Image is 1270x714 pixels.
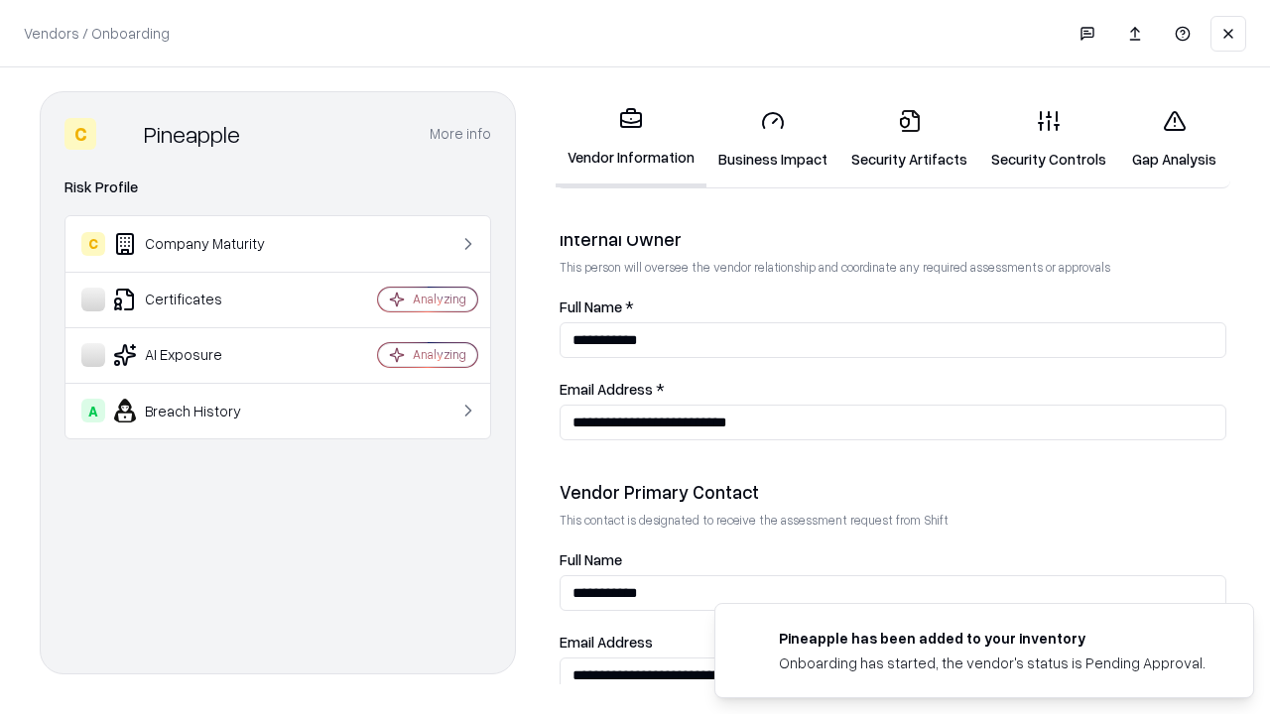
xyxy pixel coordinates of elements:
button: More info [430,116,491,152]
p: Vendors / Onboarding [24,23,170,44]
div: Analyzing [413,346,466,363]
a: Security Controls [979,93,1118,185]
a: Business Impact [706,93,839,185]
a: Vendor Information [556,91,706,187]
p: This person will oversee the vendor relationship and coordinate any required assessments or appro... [560,259,1226,276]
div: Certificates [81,288,318,311]
a: Security Artifacts [839,93,979,185]
div: Pineapple has been added to your inventory [779,628,1206,649]
div: C [64,118,96,150]
div: Company Maturity [81,232,318,256]
label: Full Name * [560,299,1226,314]
div: C [81,232,105,256]
label: Full Name [560,552,1226,567]
div: Vendor Primary Contact [560,480,1226,504]
div: Onboarding has started, the vendor's status is Pending Approval. [779,653,1206,673]
a: Gap Analysis [1118,93,1230,185]
img: pineappleenergy.com [739,628,763,652]
div: Analyzing [413,291,466,307]
div: AI Exposure [81,343,318,367]
div: Pineapple [144,118,240,150]
label: Email Address [560,635,1226,650]
label: Email Address * [560,382,1226,397]
div: Breach History [81,399,318,422]
div: Risk Profile [64,176,491,199]
div: Internal Owner [560,227,1226,251]
p: This contact is designated to receive the assessment request from Shift [560,512,1226,529]
div: A [81,399,105,422]
img: Pineapple [104,118,136,150]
